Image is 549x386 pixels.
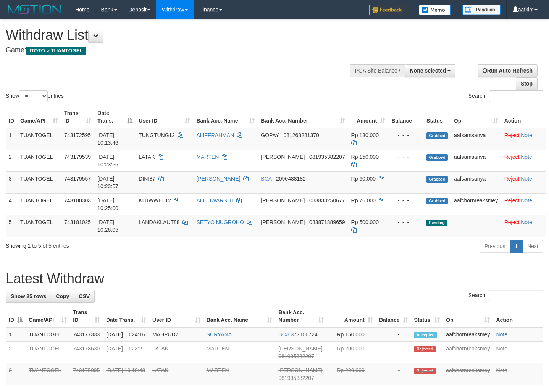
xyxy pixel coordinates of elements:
[278,367,322,373] span: [PERSON_NAME]
[6,128,17,150] td: 1
[6,106,17,128] th: ID
[139,132,175,138] span: TUNGTUNG12
[410,68,446,74] span: None selected
[6,90,64,102] label: Show entries
[17,128,61,150] td: TUANTOGEL
[309,219,345,225] span: Copy 083871889659 to clipboard
[51,290,74,303] a: Copy
[97,132,118,146] span: [DATE] 10:13:46
[327,363,376,385] td: Rp 200,000
[426,132,448,139] span: Grabbed
[261,197,305,203] span: [PERSON_NAME]
[327,327,376,342] td: Rp 150,000
[64,154,91,160] span: 743179539
[19,90,48,102] select: Showentries
[451,193,501,215] td: aafchornreaksmey
[17,106,61,128] th: Game/API: activate to sort column ascending
[6,193,17,215] td: 4
[405,64,456,77] button: None selected
[276,176,306,182] span: Copy 2090488182 to clipboard
[351,154,379,160] span: Rp 150.000
[6,305,26,327] th: ID: activate to sort column descending
[136,106,193,128] th: User ID: activate to sort column ascending
[426,198,448,204] span: Grabbed
[350,64,405,77] div: PGA Site Balance /
[419,5,451,15] img: Button%20Memo.svg
[97,197,118,211] span: [DATE] 10:25:00
[74,290,95,303] a: CSV
[291,331,320,338] span: Copy 3771067245 to clipboard
[478,64,538,77] a: Run Auto-Refresh
[327,342,376,363] td: Rp 200,000
[451,150,501,171] td: aafsamsanya
[6,4,64,15] img: MOTION_logo.png
[480,240,510,253] a: Previous
[6,363,26,385] td: 3
[196,197,233,203] a: ALETIWARSITI
[426,154,448,161] span: Grabbed
[278,331,289,338] span: BCA
[17,150,61,171] td: TUANTOGEL
[203,305,276,327] th: Bank Acc. Name: activate to sort column ascending
[391,131,420,139] div: - - -
[351,219,379,225] span: Rp 500.000
[26,327,70,342] td: TUANTOGEL
[501,171,546,193] td: ·
[6,239,223,250] div: Showing 1 to 5 of 5 entries
[64,176,91,182] span: 743179557
[414,368,436,374] span: Rejected
[17,193,61,215] td: TUANTOGEL
[426,176,448,183] span: Grabbed
[6,327,26,342] td: 1
[278,353,314,359] span: Copy 081935382207 to clipboard
[26,342,70,363] td: TUANTOGEL
[278,346,322,352] span: [PERSON_NAME]
[103,342,149,363] td: [DATE] 10:23:21
[521,176,532,182] a: Note
[149,327,203,342] td: MAHPUD7
[521,132,532,138] a: Note
[6,150,17,171] td: 2
[348,106,389,128] th: Amount: activate to sort column ascending
[17,215,61,237] td: TUANTOGEL
[468,290,543,301] label: Search:
[423,106,451,128] th: Status
[504,154,520,160] a: Reject
[451,171,501,193] td: aafsamsanya
[504,197,520,203] a: Reject
[414,346,436,352] span: Rejected
[376,305,411,327] th: Balance: activate to sort column ascending
[278,375,314,381] span: Copy 081935382207 to clipboard
[17,171,61,193] td: TUANTOGEL
[351,197,376,203] span: Rp 76.000
[496,331,507,338] a: Note
[521,219,532,225] a: Note
[521,154,532,160] a: Note
[521,197,532,203] a: Note
[522,240,543,253] a: Next
[261,154,305,160] span: [PERSON_NAME]
[391,218,420,226] div: - - -
[411,305,443,327] th: Status: activate to sort column ascending
[275,305,327,327] th: Bank Acc. Number: activate to sort column ascending
[443,342,493,363] td: aafchornreaksmey
[516,77,538,90] a: Stop
[97,154,118,168] span: [DATE] 10:23:56
[388,106,423,128] th: Balance
[501,106,546,128] th: Action
[56,293,69,299] span: Copy
[501,128,546,150] td: ·
[193,106,258,128] th: Bank Acc. Name: activate to sort column ascending
[139,219,179,225] span: LANDAKLAUT88
[70,342,103,363] td: 743178630
[6,47,358,54] h4: Game:
[510,240,523,253] a: 1
[97,219,118,233] span: [DATE] 10:26:05
[261,219,305,225] span: [PERSON_NAME]
[6,27,358,43] h1: Withdraw List
[26,305,70,327] th: Game/API: activate to sort column ascending
[149,342,203,363] td: LATAK
[103,305,149,327] th: Date Trans.: activate to sort column ascending
[496,367,507,373] a: Note
[376,363,411,385] td: -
